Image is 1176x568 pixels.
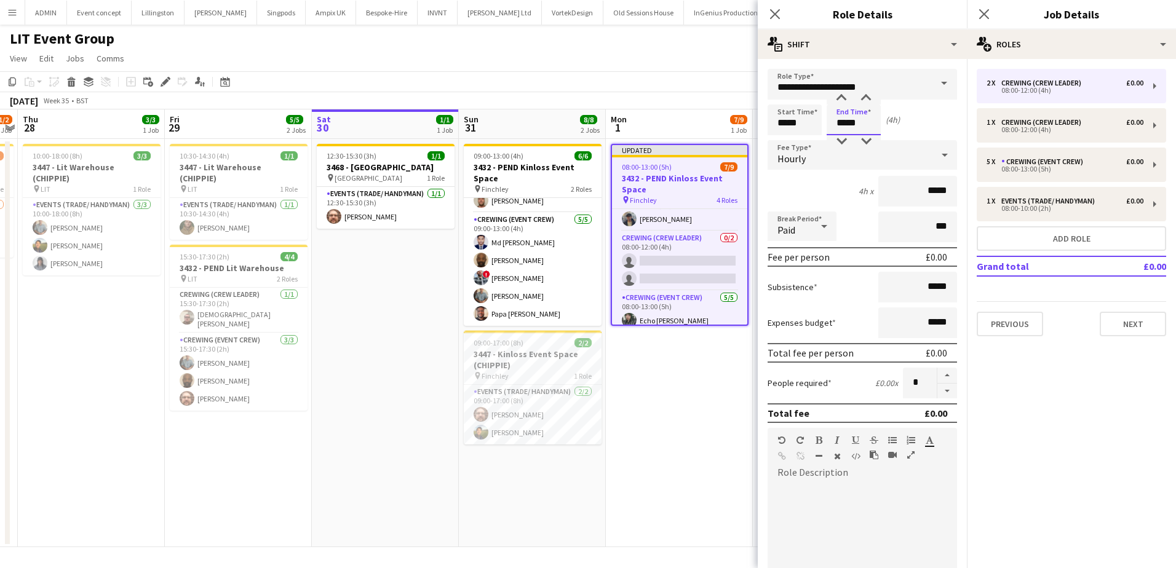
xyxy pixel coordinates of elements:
[464,144,602,326] app-job-card: 09:00-13:00 (4h)6/63432 - PEND Kinloss Event Space Finchley2 RolesCrewing (Crew Leader)1/109:00-1...
[427,173,445,183] span: 1 Role
[39,53,54,64] span: Edit
[777,224,795,236] span: Paid
[23,162,161,184] h3: 3447 - Lit Warehouse (CHIPPIE)
[987,197,1001,205] div: 1 x
[833,435,841,445] button: Italic
[34,50,58,66] a: Edit
[23,114,38,125] span: Thu
[327,151,376,160] span: 12:30-15:30 (3h)
[41,184,50,194] span: LIT
[458,1,542,25] button: [PERSON_NAME] Ltd
[10,53,27,64] span: View
[170,114,180,125] span: Fri
[23,144,161,275] app-job-card: 10:00-18:00 (8h)3/33447 - Lit Warehouse (CHIPPIE) LIT1 RoleEvents (Trade/ Handyman)3/310:00-18:00...
[168,120,180,135] span: 29
[777,152,806,165] span: Hourly
[170,262,308,274] h3: 3432 - PEND Lit Warehouse
[987,118,1001,127] div: 1 x
[23,198,161,275] app-card-role: Events (Trade/ Handyman)3/310:00-18:00 (8h)[PERSON_NAME][PERSON_NAME][PERSON_NAME]
[851,435,860,445] button: Underline
[907,450,915,460] button: Fullscreen
[926,347,947,359] div: £0.00
[886,114,900,125] div: (4h)
[436,115,453,124] span: 1/1
[684,1,771,25] button: InGenius Productions
[92,50,129,66] a: Comms
[612,145,747,155] div: Updated
[987,79,1001,87] div: 2 x
[987,157,1001,166] div: 5 x
[768,377,832,389] label: People required
[277,274,298,283] span: 2 Roles
[1126,157,1143,166] div: £0.00
[464,385,602,444] app-card-role: Events (Trade/ Handyman)2/209:00-17:00 (8h)[PERSON_NAME][PERSON_NAME]
[758,30,967,59] div: Shift
[306,1,356,25] button: Ampix UK
[574,338,592,347] span: 2/2
[851,451,860,461] button: HTML Code
[10,30,114,48] h1: LIT Event Group
[937,368,957,384] button: Increase
[814,435,823,445] button: Bold
[280,252,298,261] span: 4/4
[768,251,830,263] div: Fee per person
[280,184,298,194] span: 1 Role
[571,184,592,194] span: 2 Roles
[97,53,124,64] span: Comms
[464,114,479,125] span: Sun
[61,50,89,66] a: Jobs
[315,120,331,135] span: 30
[170,245,308,411] app-job-card: 15:30-17:30 (2h)4/43432 - PEND Lit Warehouse LIT2 RolesCrewing (Crew Leader)1/115:30-17:30 (2h)[D...
[796,435,805,445] button: Redo
[574,371,592,381] span: 1 Role
[611,144,749,326] div: Updated08:00-13:00 (5h)7/93432 - PEND Kinloss Event Space Finchley4 RolesEvents (Trade/ Handyman)...
[603,1,684,25] button: Old Sessions House
[188,274,197,283] span: LIT
[143,125,159,135] div: 1 Job
[768,407,809,419] div: Total fee
[10,95,38,107] div: [DATE]
[720,162,737,172] span: 7/9
[257,1,306,25] button: Singpods
[730,115,747,124] span: 7/9
[758,6,967,22] h3: Role Details
[1126,79,1143,87] div: £0.00
[76,96,89,105] div: BST
[612,291,747,404] app-card-role: Crewing (Event Crew)5/508:00-13:00 (5h)Echo [PERSON_NAME]
[335,173,402,183] span: [GEOGRAPHIC_DATA]
[967,6,1176,22] h3: Job Details
[280,151,298,160] span: 1/1
[717,195,737,205] span: 4 Roles
[977,312,1043,336] button: Previous
[542,1,603,25] button: VortekDesign
[1108,256,1166,276] td: £0.00
[170,288,308,333] app-card-role: Crewing (Crew Leader)1/115:30-17:30 (2h)[DEMOGRAPHIC_DATA][PERSON_NAME]
[987,205,1143,211] div: 08:00-10:00 (2h)
[482,371,509,381] span: Finchley
[1001,197,1100,205] div: Events (Trade/ Handyman)
[612,173,747,195] h3: 3432 - PEND Kinloss Event Space
[482,184,509,194] span: Finchley
[317,144,455,229] app-job-card: 12:30-15:30 (3h)1/13468 - [GEOGRAPHIC_DATA] [GEOGRAPHIC_DATA]1 RoleEvents (Trade/ Handyman)1/112:...
[286,115,303,124] span: 5/5
[609,120,627,135] span: 1
[427,151,445,160] span: 1/1
[67,1,132,25] button: Event concept
[977,226,1166,251] button: Add role
[41,96,71,105] span: Week 35
[926,251,947,263] div: £0.00
[612,189,747,231] app-card-role: Crewing (Crew Leader)1/108:00-12:00 (4h)[PERSON_NAME]
[170,144,308,240] app-job-card: 10:30-14:30 (4h)1/13447 - Lit Warehouse (CHIPPIE) LIT1 RoleEvents (Trade/ Handyman)1/110:30-14:30...
[768,282,817,293] label: Subsistence
[474,338,523,347] span: 09:00-17:00 (8h)
[418,1,458,25] button: INVNT
[967,30,1176,59] div: Roles
[1126,118,1143,127] div: £0.00
[66,53,84,64] span: Jobs
[180,151,229,160] span: 10:30-14:30 (4h)
[574,151,592,160] span: 6/6
[987,87,1143,93] div: 08:00-12:00 (4h)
